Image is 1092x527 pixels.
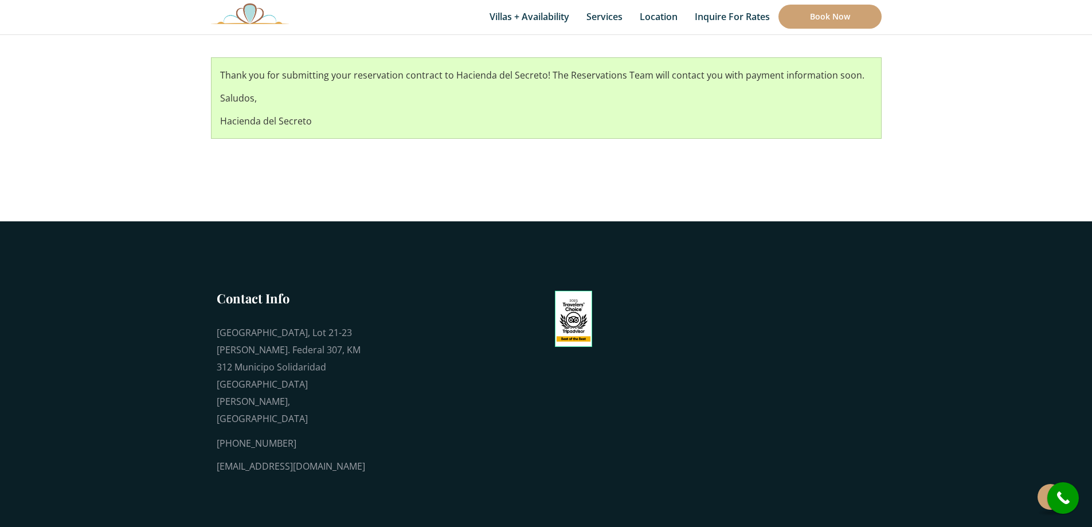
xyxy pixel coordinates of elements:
p: Thank you for submitting your reservation contract to Hacienda del Secreto! The Reservations Team... [220,67,872,84]
img: Awesome Logo [211,3,289,24]
a: call [1047,482,1079,514]
p: Hacienda del Secreto [220,112,872,130]
i: call [1050,485,1076,511]
h3: Contact Info [217,290,366,307]
a: Book Now [778,5,882,29]
div: [GEOGRAPHIC_DATA], Lot 21-23 [PERSON_NAME]. Federal 307, KM 312 Municipo Solidaridad [GEOGRAPHIC_... [217,324,366,427]
div: [PHONE_NUMBER] [217,435,366,452]
p: Saludos, [220,89,872,107]
div: [EMAIL_ADDRESS][DOMAIN_NAME] [217,458,366,475]
img: Tripadvisor [555,291,593,347]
